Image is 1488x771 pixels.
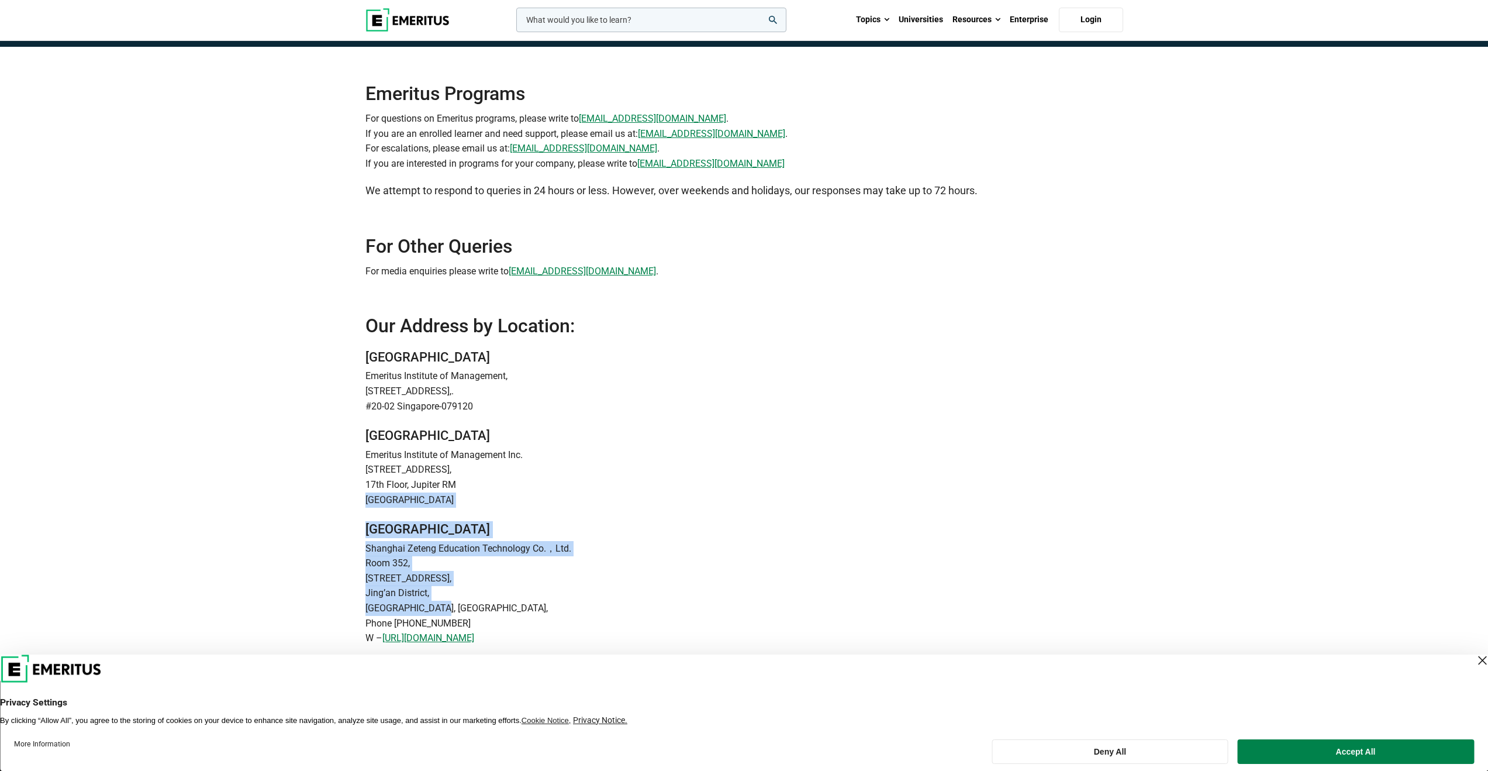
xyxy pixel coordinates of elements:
p: #20-02 Singapore-079120 [365,399,1123,414]
h2: For Other Queries [365,235,1123,258]
p: For media enquiries please write to . [365,264,1123,279]
a: [EMAIL_ADDRESS][DOMAIN_NAME] [510,141,657,156]
a: [EMAIL_ADDRESS][DOMAIN_NAME] [637,156,785,171]
input: woocommerce-product-search-field-0 [516,8,786,32]
p: We attempt to respond to queries in 24 hours or less. However, over weekends and holidays, our re... [365,183,1123,199]
p: [STREET_ADDRESS],. [365,384,1123,399]
p: Emeritus Institute of Management, [365,369,1123,384]
a: [EMAIL_ADDRESS][DOMAIN_NAME] [638,126,785,142]
h2: Emeritus Programs [365,47,1123,105]
h2: Our Address by Location: [365,314,1123,338]
p: [STREET_ADDRESS], [365,571,1123,586]
a: [EMAIL_ADDRESS][DOMAIN_NAME] [579,111,726,126]
p: For questions on Emeritus programs, please write to . If you are an enrolled learner and need sup... [365,111,1123,171]
p: Room 352, [365,556,1123,571]
p: Jing’an District, [365,586,1123,601]
p: Shanghai Zeteng Education Technology Co.，Ltd. [365,541,1123,556]
p: [GEOGRAPHIC_DATA] [365,493,1123,508]
p: W – [365,631,1123,646]
p: 17th Floor, Jupiter RM [365,477,1123,493]
a: [URL][DOMAIN_NAME] [382,631,474,646]
p: [GEOGRAPHIC_DATA], [GEOGRAPHIC_DATA], [365,601,1123,616]
p: Phone [PHONE_NUMBER] [365,616,1123,631]
h3: [GEOGRAPHIC_DATA] [365,349,1123,366]
a: Login [1059,8,1123,32]
p: Emeritus Institute of Management Inc. [365,448,1123,463]
h3: [GEOGRAPHIC_DATA] [365,428,1123,445]
p: [STREET_ADDRESS], [365,462,1123,477]
h3: [GEOGRAPHIC_DATA] [365,521,1123,538]
a: [EMAIL_ADDRESS][DOMAIN_NAME] [509,264,656,279]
